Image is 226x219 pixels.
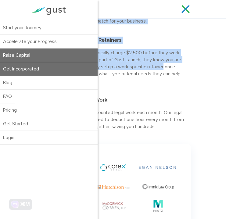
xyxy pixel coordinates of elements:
div: ⌘M [20,201,30,207]
p: Startup lawyers typically charge $2,500 before they work for a new client, as part of Gust Launch... [58,49,185,84]
img: Gust Logo [32,7,66,15]
p: Get an hour of discounted legal work each month. Our legal partners have agreed to deduct one hou... [58,109,185,130]
h3: Save on Legal Work [58,96,185,106]
h3: Waived General Retainers [58,37,185,46]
